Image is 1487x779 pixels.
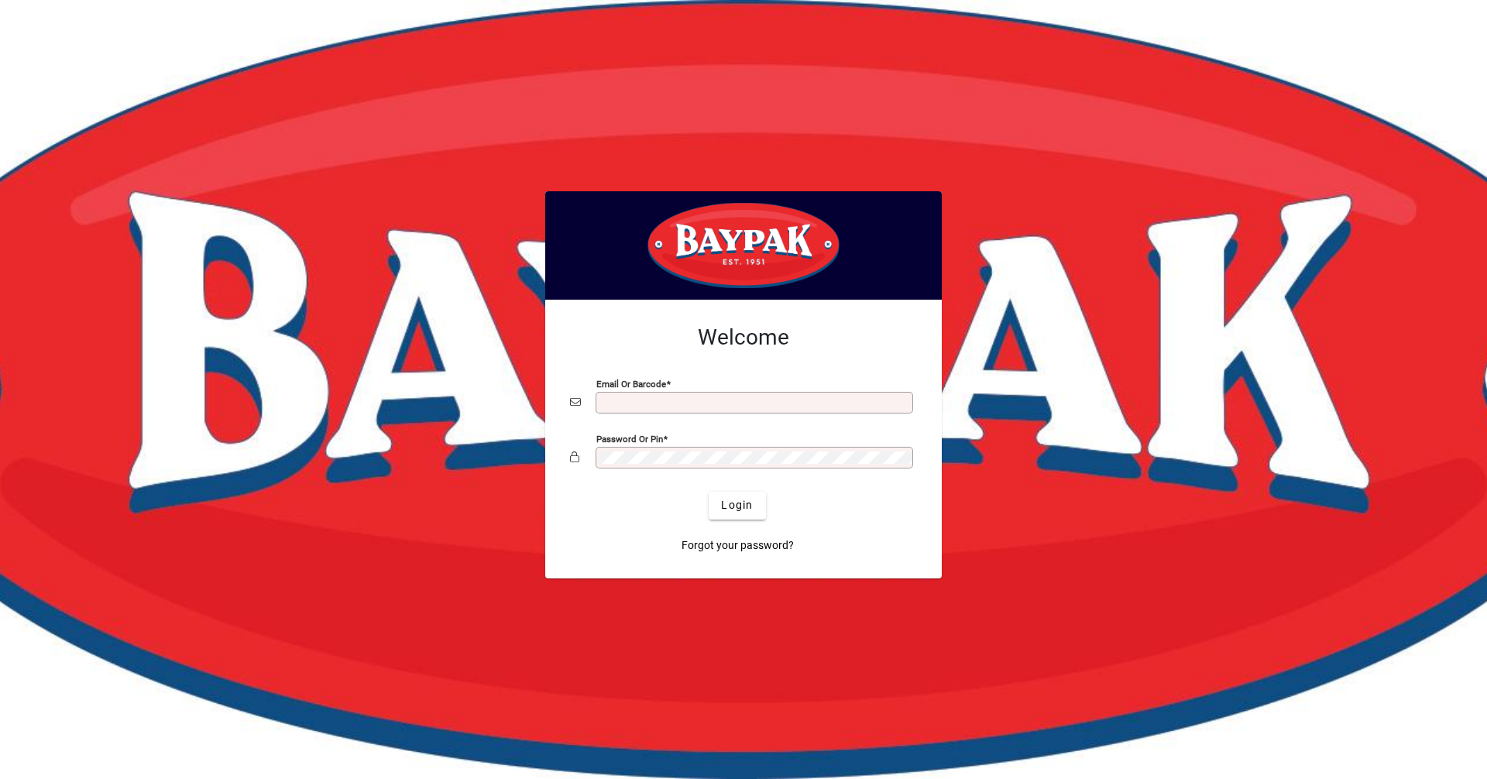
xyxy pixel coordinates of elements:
[682,537,794,554] span: Forgot your password?
[570,324,917,351] h2: Welcome
[675,532,800,560] a: Forgot your password?
[721,497,753,513] span: Login
[596,378,666,389] mat-label: Email or Barcode
[596,433,663,444] mat-label: Password or Pin
[709,492,765,520] button: Login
